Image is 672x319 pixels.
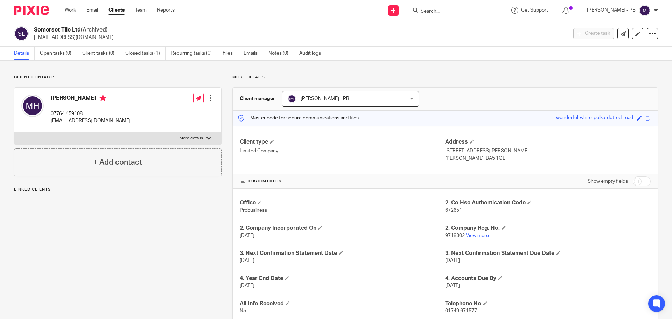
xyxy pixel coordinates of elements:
[556,114,633,122] div: wonderful-white-polka-dotted-toad
[240,95,275,102] h3: Client manager
[573,28,614,39] button: Create task
[240,258,254,263] span: [DATE]
[171,47,217,60] a: Recurring tasks (0)
[223,47,238,60] a: Files
[445,199,651,207] h4: 2. Co Hse Authentication Code
[445,275,651,282] h4: 4. Accounts Due By
[445,138,651,146] h4: Address
[240,283,254,288] span: [DATE]
[445,250,651,257] h4: 3. Next Confirmation Statement Due Date
[240,233,254,238] span: [DATE]
[180,136,203,141] p: More details
[588,178,628,185] label: Show empty fields
[299,47,326,60] a: Audit logs
[93,157,142,168] h4: + Add contact
[14,47,35,60] a: Details
[240,300,445,307] h4: All Info Received
[445,283,460,288] span: [DATE]
[587,7,636,14] p: [PERSON_NAME] - PB
[240,199,445,207] h4: Office
[82,47,120,60] a: Client tasks (0)
[445,308,477,313] span: 01749 671577
[301,96,349,101] span: [PERSON_NAME] - PB
[445,233,465,238] span: 9718302
[445,155,651,162] p: [PERSON_NAME], BA5 1QE
[240,138,445,146] h4: Client type
[232,75,658,80] p: More details
[21,95,44,117] img: svg%3E
[240,208,267,213] span: Probusiness
[240,308,246,313] span: No
[240,179,445,184] h4: CUSTOM FIELDS
[65,7,76,14] a: Work
[108,7,125,14] a: Clients
[445,224,651,232] h4: 2. Company Reg. No.
[445,208,462,213] span: 672651
[466,233,489,238] a: View more
[240,275,445,282] h4: 4. Year End Date
[244,47,263,60] a: Emails
[51,95,131,103] h4: [PERSON_NAME]
[240,224,445,232] h4: 2. Company Incorporated On
[40,47,77,60] a: Open tasks (0)
[157,7,175,14] a: Reports
[445,258,460,263] span: [DATE]
[99,95,106,102] i: Primary
[240,147,445,154] p: Limited Company
[445,300,651,307] h4: Telephone No
[125,47,166,60] a: Closed tasks (1)
[135,7,147,14] a: Team
[81,27,108,33] span: (Archived)
[420,8,483,15] input: Search
[238,115,359,122] p: Master code for secure communications and files
[521,8,548,13] span: Get Support
[86,7,98,14] a: Email
[34,26,457,34] h2: Somerset Tile Ltd
[445,147,651,154] p: [STREET_ADDRESS][PERSON_NAME]
[51,110,131,117] p: 07764 459108
[240,250,445,257] h4: 3. Next Confirmation Statement Date
[268,47,294,60] a: Notes (0)
[14,26,29,41] img: svg%3E
[51,117,131,124] p: [EMAIL_ADDRESS][DOMAIN_NAME]
[639,5,650,16] img: svg%3E
[34,34,563,41] p: [EMAIL_ADDRESS][DOMAIN_NAME]
[288,95,296,103] img: svg%3E
[14,187,222,193] p: Linked clients
[14,6,49,15] img: Pixie
[14,75,222,80] p: Client contacts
